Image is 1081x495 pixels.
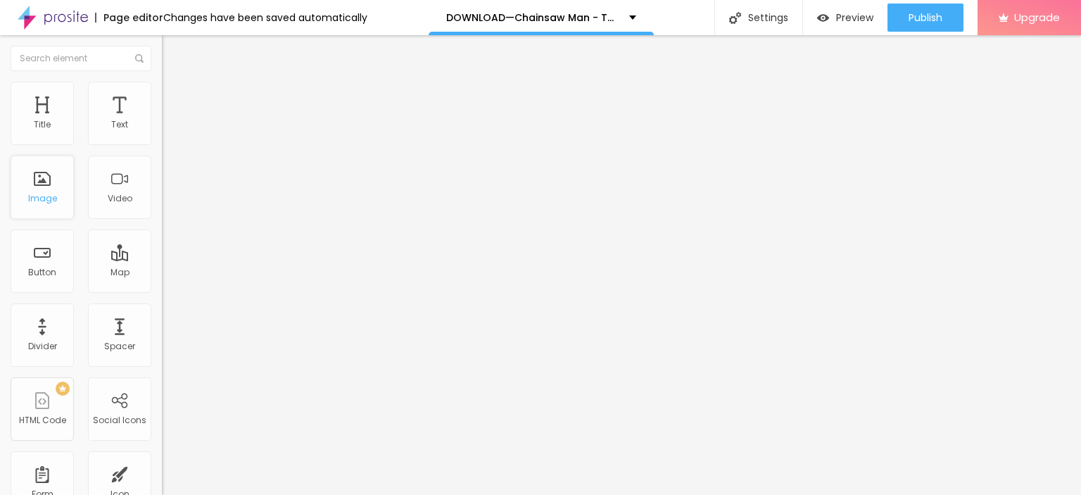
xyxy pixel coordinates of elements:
div: Video [108,194,132,203]
div: Button [28,268,56,277]
img: view-1.svg [817,12,829,24]
button: Preview [803,4,887,32]
img: Icone [729,12,741,24]
span: Upgrade [1014,11,1060,23]
button: Publish [887,4,963,32]
div: Text [111,120,128,130]
div: HTML Code [19,415,66,425]
p: DOWNLOAD—Chainsaw Man - The Movie: Reze Arc (2025) FullMovie Free 480p / 720p / 1080p – Tamilrockers [446,13,619,23]
div: Page editor [95,13,163,23]
span: Publish [909,12,942,23]
img: Icone [135,54,144,63]
div: Spacer [104,342,135,351]
div: Title [34,120,51,130]
div: Map [110,268,129,277]
div: Image [28,194,57,203]
input: Search element [11,46,151,71]
div: Divider [28,342,57,351]
div: Social Icons [93,415,146,425]
iframe: Editor [162,35,1081,495]
div: Changes have been saved automatically [163,13,367,23]
span: Preview [836,12,873,23]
